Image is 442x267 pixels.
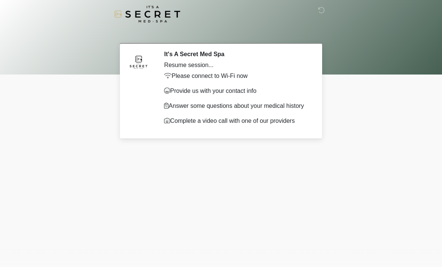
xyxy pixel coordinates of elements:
p: Complete a video call with one of our providers [164,116,309,125]
p: Provide us with your contact info [164,87,309,95]
h1: ‎ ‎ [116,27,326,40]
p: Answer some questions about your medical history [164,101,309,110]
h2: It's A Secret Med Spa [164,51,309,58]
img: Agent Avatar [127,51,150,73]
p: Please connect to Wi-Fi now [164,72,309,81]
div: Resume session... [164,61,309,70]
img: It's A Secret Med Spa Logo [114,6,180,22]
